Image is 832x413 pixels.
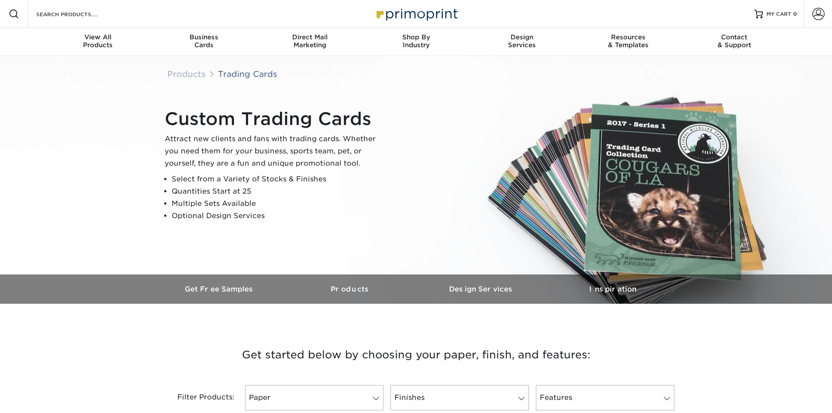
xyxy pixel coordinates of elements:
span: View All [45,33,151,41]
h3: Get started below by choosing your paper, finish, and features: [161,335,672,375]
li: Quantities Start at 25 [172,185,383,198]
a: DesignServices [469,28,575,56]
a: Inspiration [547,274,678,304]
img: Primoprint [373,4,460,23]
span: MY CART [766,10,791,18]
div: & Templates [575,33,681,49]
div: & Support [681,33,787,49]
span: Resources [575,33,681,41]
span: Design [469,33,575,41]
a: Contact& Support [681,28,787,56]
p: Attract new clients and fans with trading cards. Whether you need them for your business, sports ... [165,133,383,170]
h3: Products [285,285,416,293]
a: Products [167,69,206,79]
div: Marketing [257,33,363,49]
div: Services [469,33,575,49]
a: Design Services [416,274,547,304]
a: Shop ByIndustry [363,28,469,56]
li: Select from a Variety of Stocks & Finishes [172,173,383,185]
li: Optional Design Services [172,210,383,222]
div: Industry [363,33,469,49]
span: Contact [681,33,787,41]
a: Products [285,274,416,304]
a: Trading Cards [218,69,277,79]
span: Shop By [363,33,469,41]
h3: Design Services [416,285,547,293]
h3: Get Free Samples [154,285,285,293]
h3: Inspiration [547,285,678,293]
span: Business [151,33,257,41]
a: View AllProducts [45,28,151,56]
a: Paper [245,385,383,410]
span: 0 [793,11,797,17]
h1: Custom Trading Cards [165,108,383,129]
div: Products [45,33,151,49]
a: Direct MailMarketing [257,28,363,56]
li: Multiple Sets Available [172,198,383,210]
input: SEARCH PRODUCTS..... [35,9,121,19]
a: Get Free Samples [154,274,285,304]
div: Filter Products: [154,385,242,410]
a: Resources& Templates [575,28,681,56]
a: BusinessCards [151,28,257,56]
a: Features [536,385,674,410]
div: Cards [151,33,257,49]
span: Direct Mail [257,33,363,41]
a: Finishes [390,385,529,410]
